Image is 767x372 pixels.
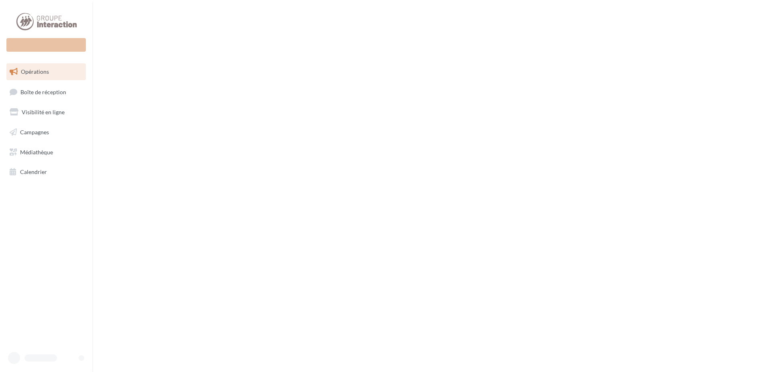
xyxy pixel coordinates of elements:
[20,129,49,135] span: Campagnes
[5,164,87,180] a: Calendrier
[5,63,87,80] a: Opérations
[22,109,65,115] span: Visibilité en ligne
[20,168,47,175] span: Calendrier
[5,124,87,141] a: Campagnes
[21,68,49,75] span: Opérations
[5,104,87,121] a: Visibilité en ligne
[20,88,66,95] span: Boîte de réception
[6,38,86,52] div: Nouvelle campagne
[20,148,53,155] span: Médiathèque
[5,83,87,101] a: Boîte de réception
[5,144,87,161] a: Médiathèque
